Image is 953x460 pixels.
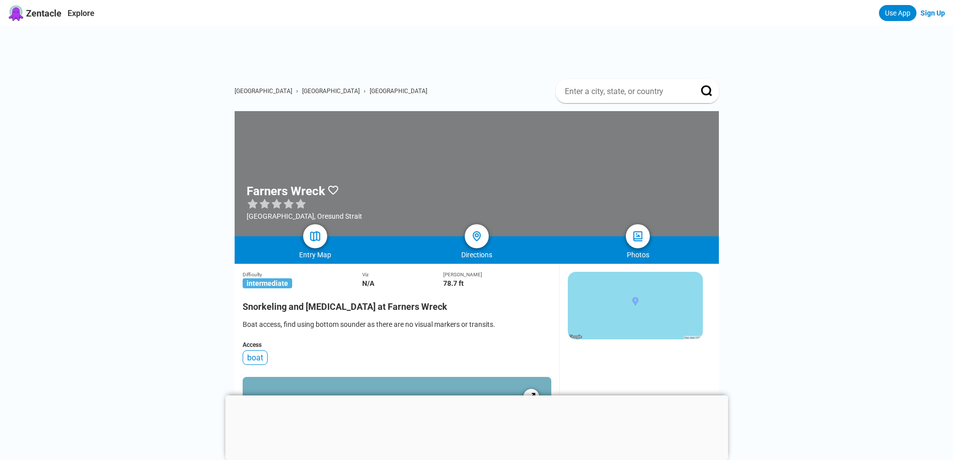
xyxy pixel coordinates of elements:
[302,88,360,95] a: [GEOGRAPHIC_DATA]
[243,295,551,312] h2: Snorkeling and [MEDICAL_DATA] at Farners Wreck
[879,5,916,21] a: Use App
[243,341,551,348] div: Access
[243,319,551,329] div: Boat access, find using bottom sounder as there are no visual markers or transits.
[243,350,268,365] div: boat
[225,395,728,457] iframe: Advertisement
[396,251,557,259] div: Directions
[8,5,24,21] img: Zentacle logo
[309,230,321,242] img: map
[362,279,443,287] div: N/A
[471,230,483,242] img: directions
[68,9,95,18] a: Explore
[564,86,687,97] input: Enter a city, state, or country
[626,224,650,248] a: photos
[243,272,362,277] div: Difficulty
[362,272,443,277] div: Viz
[370,88,427,95] a: [GEOGRAPHIC_DATA]
[247,184,325,198] h1: Farners Wreck
[920,9,945,17] a: Sign Up
[243,278,292,288] span: intermediate
[632,230,644,242] img: photos
[364,88,366,95] span: ›
[247,212,362,220] div: [GEOGRAPHIC_DATA], Oresund Strait
[8,5,62,21] a: Zentacle logoZentacle
[443,272,551,277] div: [PERSON_NAME]
[568,272,703,339] img: staticmap
[243,26,719,71] iframe: Advertisement
[26,8,62,19] span: Zentacle
[235,88,292,95] a: [GEOGRAPHIC_DATA]
[443,279,551,287] div: 78.7 ft
[303,224,327,248] a: map
[557,251,719,259] div: Photos
[296,88,298,95] span: ›
[235,251,396,259] div: Entry Map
